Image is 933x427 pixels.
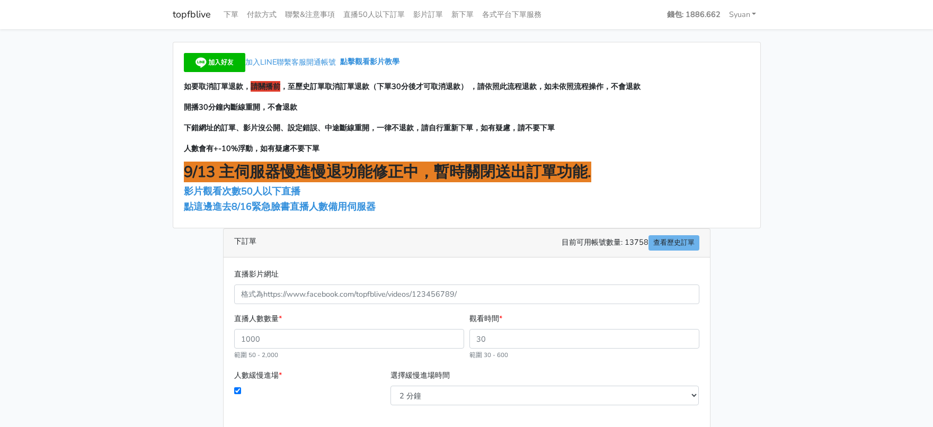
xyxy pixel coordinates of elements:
a: 新下單 [447,4,478,25]
span: 請關播前 [251,81,280,92]
span: 目前可用帳號數量: 13758 [562,235,699,251]
label: 直播影片網址 [234,268,279,280]
span: ，至歷史訂單取消訂單退款（下單30分後才可取消退款） ，請依照此流程退款，如未依照流程操作，不會退款 [280,81,641,92]
span: 50人以下直播 [241,185,300,198]
small: 範圍 50 - 2,000 [234,351,278,359]
label: 人數緩慢進場 [234,369,282,381]
a: 50人以下直播 [241,185,303,198]
a: 直播50人以下訂單 [339,4,409,25]
span: 加入LINE聯繫客服開通帳號 [245,57,336,67]
label: 觀看時間 [469,313,502,325]
span: 開播30分鐘內斷線重開，不會退款 [184,102,297,112]
input: 30 [469,329,699,349]
a: 影片觀看次數 [184,185,241,198]
a: 各式平台下單服務 [478,4,546,25]
a: 影片訂單 [409,4,447,25]
input: 1000 [234,329,464,349]
a: 點擊觀看影片教學 [340,57,399,67]
img: 加入好友 [184,53,245,72]
a: 加入LINE聯繫客服開通帳號 [184,57,340,67]
a: 下單 [219,4,243,25]
a: Syuan [725,4,761,25]
input: 格式為https://www.facebook.com/topfblive/videos/123456789/ [234,284,699,304]
a: 查看歷史訂單 [648,235,699,251]
a: topfblive [173,4,211,25]
label: 選擇緩慢進場時間 [390,369,450,381]
a: 聯繫&注意事項 [281,4,339,25]
span: 9/13 主伺服器慢進慢退功能修正中，暫時關閉送出訂單功能. [184,162,591,182]
div: 下訂單 [224,229,710,257]
strong: 錢包: 1886.662 [667,9,721,20]
small: 範圍 30 - 600 [469,351,508,359]
label: 直播人數數量 [234,313,282,325]
a: 點這邊進去8/16緊急臉書直播人數備用伺服器 [184,200,376,213]
span: 人數會有+-10%浮動，如有疑慮不要下單 [184,143,319,154]
a: 付款方式 [243,4,281,25]
a: 錢包: 1886.662 [663,4,725,25]
span: 如要取消訂單退款， [184,81,251,92]
span: 下錯網址的訂單、影片沒公開、設定錯誤、中途斷線重開，一律不退款，請自行重新下單，如有疑慮，請不要下單 [184,122,555,133]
